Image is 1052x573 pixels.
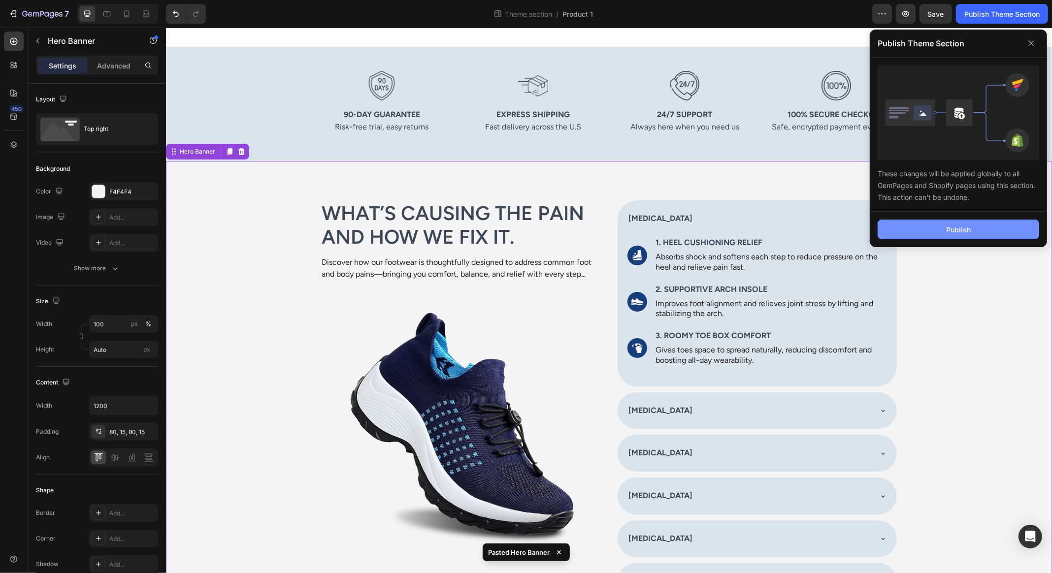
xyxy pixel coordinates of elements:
button: Show more [36,259,158,277]
img: gempages_579492319821038385-b41a29c8-75f0-4391-8f5c-2c432f345342.png [155,259,435,540]
div: Shape [36,486,54,495]
div: Shadow [36,560,59,569]
div: Open Intercom Messenger [1019,525,1042,548]
input: px [89,341,158,358]
p: Always here when you need us [452,95,587,105]
img: gempages_579492319821038385-32e559da-dff2-4840-829d-6fc1723dcbbe.png [504,43,533,73]
div: Top right [84,118,144,140]
div: px [131,319,138,328]
p: 2. Supportive Arch Insole [490,257,720,267]
img: gempages_579492319821038385-50d49480-bf04-4b9d-aaa6-56a4a8a36e37.png [461,218,481,238]
div: 80, 15, 80, 15 [109,428,156,437]
p: [MEDICAL_DATA] [463,184,527,198]
img: gempages_579492319821038385-7880d0d5-26e6-4cda-8596-b0b42233f844.png [201,43,230,73]
div: Content [36,376,72,389]
div: F4F4F4 [109,188,156,196]
div: Padding [36,427,59,436]
div: Width [36,401,52,410]
div: Video [36,236,66,250]
button: Publish [878,220,1039,239]
strong: Express Shipping [330,82,404,92]
div: Background [36,164,70,173]
p: [MEDICAL_DATA] [463,376,527,390]
p: 7 [65,8,69,20]
img: gempages_579492319821038385-4a30012f-8b72-4f2c-826e-0c876f6967a5.png [461,264,481,284]
p: Fast delivery across the U.S [300,95,435,105]
button: 7 [4,4,73,24]
p: Pasted Hero Banner [489,547,550,557]
strong: 90-Day Guarantee [178,82,254,92]
strong: 24/7 Support [491,82,546,92]
p: [MEDICAL_DATA] [463,461,527,476]
img: gempages_579492319821038385-99cad231-5374-46a5-b072-9a1f6204c4ed.png [352,43,382,73]
input: Auto [90,397,158,414]
div: Add... [109,239,156,248]
p: Safe, encrypted payment every time [603,95,738,105]
button: % [129,318,140,330]
div: Publish [946,224,971,235]
p: Improves foot alignment and relieves joint stress by lifting and stabilizing the arch. [490,271,720,292]
input: px% [89,315,158,333]
p: Risk-free trial, easy returns [149,95,284,105]
p: Settings [49,61,76,71]
div: Hero Banner [12,120,51,128]
div: Image [36,211,67,224]
p: 1. Heel Cushioning Relief [490,210,720,221]
p: Discover how our footwear is thoughtfully designed to address common foot and body pains—bringing... [156,229,434,253]
div: Corner [36,534,56,543]
div: Add... [109,213,156,222]
h2: What’s causing the pain and how we fix it. [155,173,435,222]
label: Width [36,319,52,328]
div: Add... [109,535,156,543]
img: gempages_579492319821038385-230c8da7-a161-4673-a089-214569d7b076.png [461,311,481,330]
p: Absorbs shock and softens each step to reduce pressure on the heel and relieve pain fast. [490,224,720,245]
div: 450 [9,105,24,113]
span: Theme section [503,9,554,19]
button: Save [920,4,952,24]
p: [MEDICAL_DATA] [463,418,527,433]
span: Product 1 [562,9,593,19]
button: Publish Theme Section [956,4,1048,24]
iframe: Design area [166,28,1052,573]
div: Layout [36,93,69,106]
p: [MEDICAL_DATA] [463,504,527,518]
div: Undo/Redo [166,4,206,24]
label: Height [36,345,54,354]
p: Gives toes space to spread naturally, reducing discomfort and boosting all-day wearability. [490,318,720,338]
span: / [556,9,559,19]
p: Hero Banner [48,35,131,47]
p: Advanced [97,61,131,71]
div: Align [36,453,50,462]
p: 3. Roomy Toe Box Comfort [490,303,720,314]
div: Border [36,509,55,517]
div: % [145,319,151,328]
div: Add... [109,509,156,518]
strong: 100% Secure Checkout [622,82,719,92]
img: gempages_579492319821038385-02cd6fcf-b485-4ebd-a9d5-0beafe2b81ce.png [656,43,685,73]
div: These changes will be applied globally to all GemPages and Shopify pages using this section. This... [878,160,1039,203]
span: Save [928,10,944,18]
div: Add... [109,560,156,569]
p: Publish Theme Section [878,37,964,49]
div: Show more [74,263,120,273]
div: Color [36,185,65,198]
button: px [142,318,154,330]
div: Size [36,295,62,308]
span: px [143,346,150,353]
div: Publish Theme Section [964,9,1040,19]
